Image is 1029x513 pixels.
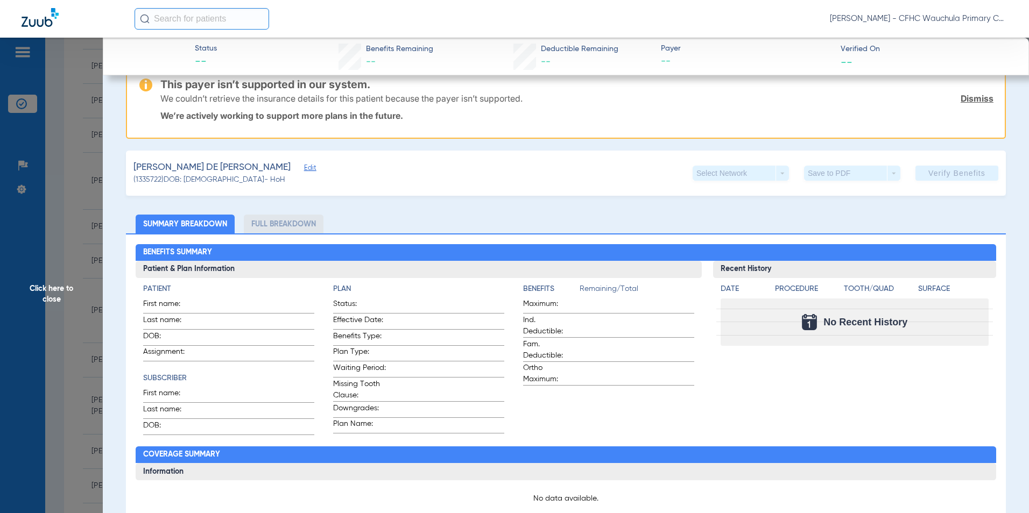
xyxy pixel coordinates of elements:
span: Downgrades: [333,403,386,417]
h3: Patient & Plan Information [136,261,702,278]
h4: Date [721,283,766,295]
li: Summary Breakdown [136,215,235,233]
span: Maximum: [523,298,576,313]
iframe: Chat Widget [975,461,1029,513]
h4: Surface [918,283,989,295]
p: We’re actively working to support more plans in the future. [160,110,993,121]
span: -- [195,55,217,70]
h4: Subscriber [143,373,314,384]
app-breakdown-title: Benefits [523,283,580,298]
span: No Recent History [823,317,907,327]
span: Edit [304,164,314,174]
span: -- [541,57,551,67]
span: [PERSON_NAME] - CFHC Wauchula Primary Care Dental [830,13,1007,24]
h4: Plan [333,283,504,295]
h4: Tooth/Quad [844,283,914,295]
span: (1335722) DOB: [DEMOGRAPHIC_DATA] - HoH [133,174,285,186]
h4: Procedure [775,283,840,295]
span: -- [366,57,376,67]
span: Ortho Maximum: [523,362,576,385]
img: Zuub Logo [22,8,59,27]
h3: Information [136,463,997,480]
span: Plan Type: [333,346,386,361]
app-breakdown-title: Surface [918,283,989,298]
h2: Coverage Summary [136,446,997,464]
img: warning-icon [139,79,152,91]
span: DOB: [143,331,196,345]
span: Status [195,43,217,54]
p: We couldn’t retrieve the insurance details for this patient because the payer isn’t supported. [160,93,523,104]
span: Plan Name: [333,418,386,433]
span: Ind. Deductible: [523,315,576,337]
span: Effective Date: [333,315,386,329]
span: [PERSON_NAME] DE [PERSON_NAME] [133,161,291,174]
span: First name: [143,298,196,313]
h4: Benefits [523,283,580,295]
img: Calendar [802,314,817,330]
span: Last name: [143,315,196,329]
span: Assignment: [143,346,196,361]
span: Status: [333,298,386,313]
span: -- [661,55,831,68]
span: Fam. Deductible: [523,339,576,361]
h3: Recent History [713,261,996,278]
h4: Patient [143,283,314,295]
h2: Benefits Summary [136,244,997,261]
span: Last name: [143,404,196,418]
span: Missing Tooth Clause: [333,379,386,401]
span: Benefits Type: [333,331,386,345]
span: -- [841,56,852,67]
input: Search for patients [135,8,269,30]
h3: This payer isn’t supported in our system. [160,79,993,90]
li: Full Breakdown [244,215,323,233]
app-breakdown-title: Date [721,283,766,298]
span: Waiting Period: [333,362,386,377]
app-breakdown-title: Procedure [775,283,840,298]
img: Search Icon [140,14,150,24]
p: No data available. [143,493,989,504]
span: Remaining/Total [580,283,694,298]
app-breakdown-title: Tooth/Quad [844,283,914,298]
a: Dismiss [961,93,993,104]
span: Payer [661,43,831,54]
span: Benefits Remaining [366,44,433,55]
span: Deductible Remaining [541,44,618,55]
span: DOB: [143,420,196,434]
span: First name: [143,388,196,402]
span: Verified On [841,44,1011,55]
